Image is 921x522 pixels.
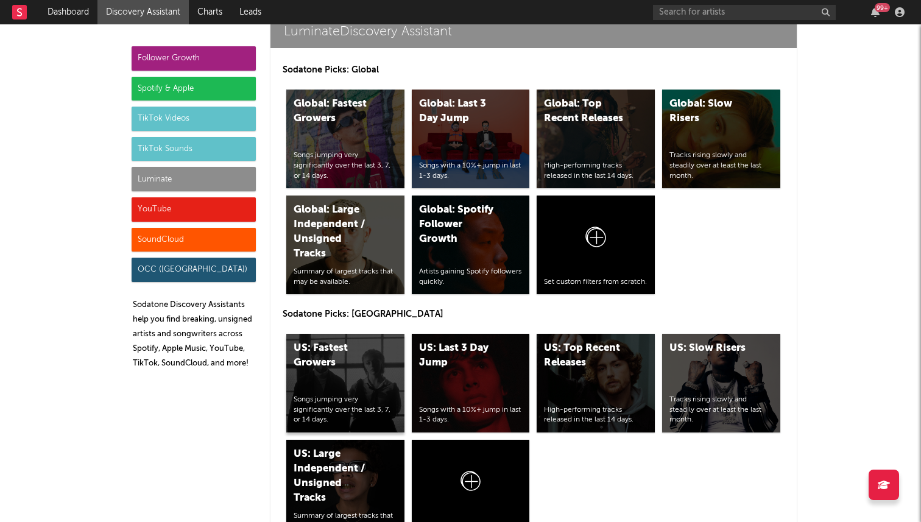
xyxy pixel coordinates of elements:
[669,97,752,126] div: Global: Slow Risers
[537,90,655,188] a: Global: Top Recent ReleasesHigh-performing tracks released in the last 14 days.
[669,150,773,181] div: Tracks rising slowly and steadily over at least the last month.
[132,167,256,191] div: Luminate
[132,197,256,222] div: YouTube
[544,97,627,126] div: Global: Top Recent Releases
[419,97,502,126] div: Global: Last 3 Day Jump
[286,90,404,188] a: Global: Fastest GrowersSongs jumping very significantly over the last 3, 7, or 14 days.
[270,15,797,48] a: LuminateDiscovery Assistant
[544,341,627,370] div: US: Top Recent Releases
[412,196,530,294] a: Global: Spotify Follower GrowthArtists gaining Spotify followers quickly.
[669,395,773,425] div: Tracks rising slowly and steadily over at least the last month.
[132,228,256,252] div: SoundCloud
[286,334,404,432] a: US: Fastest GrowersSongs jumping very significantly over the last 3, 7, or 14 days.
[283,307,785,322] p: Sodatone Picks: [GEOGRAPHIC_DATA]
[669,341,752,356] div: US: Slow Risers
[294,97,376,126] div: Global: Fastest Growers
[419,405,523,426] div: Songs with a 10%+ jump in last 1-3 days.
[419,341,502,370] div: US: Last 3 Day Jump
[133,298,256,371] p: Sodatone Discovery Assistants help you find breaking, unsigned artists and songwriters across Spo...
[537,196,655,294] a: Set custom filters from scratch.
[132,46,256,71] div: Follower Growth
[132,258,256,282] div: OCC ([GEOGRAPHIC_DATA])
[419,203,502,247] div: Global: Spotify Follower Growth
[286,196,404,294] a: Global: Large Independent / Unsigned TracksSummary of largest tracks that may be available.
[412,90,530,188] a: Global: Last 3 Day JumpSongs with a 10%+ jump in last 1-3 days.
[419,161,523,182] div: Songs with a 10%+ jump in last 1-3 days.
[412,334,530,432] a: US: Last 3 Day JumpSongs with a 10%+ jump in last 1-3 days.
[419,267,523,287] div: Artists gaining Spotify followers quickly.
[132,137,256,161] div: TikTok Sounds
[662,334,780,432] a: US: Slow RisersTracks rising slowly and steadily over at least the last month.
[294,267,397,287] div: Summary of largest tracks that may be available.
[875,3,890,12] div: 99 +
[294,447,376,506] div: US: Large Independent / Unsigned Tracks
[871,7,880,17] button: 99+
[294,203,376,261] div: Global: Large Independent / Unsigned Tracks
[544,405,648,426] div: High-performing tracks released in the last 14 days.
[132,77,256,101] div: Spotify & Apple
[294,395,397,425] div: Songs jumping very significantly over the last 3, 7, or 14 days.
[653,5,836,20] input: Search for artists
[537,334,655,432] a: US: Top Recent ReleasesHigh-performing tracks released in the last 14 days.
[544,161,648,182] div: High-performing tracks released in the last 14 days.
[294,341,376,370] div: US: Fastest Growers
[662,90,780,188] a: Global: Slow RisersTracks rising slowly and steadily over at least the last month.
[283,63,785,77] p: Sodatone Picks: Global
[294,150,397,181] div: Songs jumping very significantly over the last 3, 7, or 14 days.
[544,277,648,287] div: Set custom filters from scratch.
[132,107,256,131] div: TikTok Videos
